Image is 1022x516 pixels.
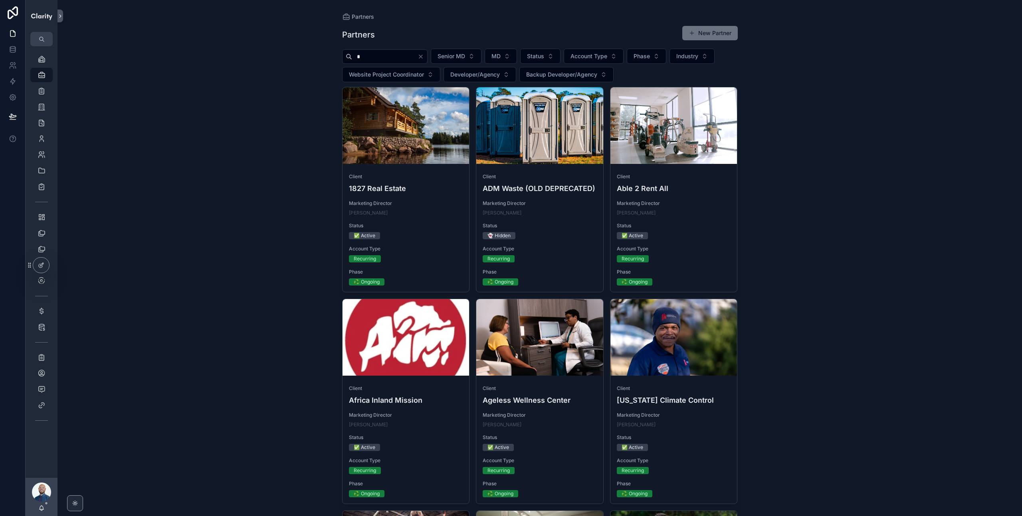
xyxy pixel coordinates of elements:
button: Select Button [485,49,517,64]
button: Select Button [342,67,440,82]
div: ♻️ Ongoing [354,490,380,497]
span: Marketing Director [617,412,731,418]
span: MD [491,52,501,60]
h4: Africa Inland Mission [349,395,463,406]
div: ♻️ Ongoing [622,278,648,286]
span: Marketing Director [349,200,463,207]
h4: ADM Waste (OLD DEPRECATED) [483,183,597,194]
button: Select Button [519,67,614,82]
h4: 1827 Real Estate [349,183,463,194]
a: Client1827 Real EstateMarketing Director[PERSON_NAME]Status✅ ActiveAccount TypeRecurringPhase♻️ O... [342,87,470,292]
span: Status [349,434,463,441]
div: ♻️ Ongoing [487,278,513,286]
span: Client [617,385,731,392]
a: ClientAble 2 Rent AllMarketing Director[PERSON_NAME]Status✅ ActiveAccount TypeRecurringPhase♻️ On... [610,87,738,292]
div: Recurring [622,255,644,262]
div: ✅ Active [354,232,375,239]
div: scrollable content [26,46,57,437]
span: Website Project Coordinator [349,71,424,79]
div: DSC05378-_1_.webp [476,87,603,164]
span: Status [483,434,597,441]
button: Select Button [564,49,624,64]
div: ♻️ Ongoing [354,278,380,286]
span: Status [527,52,544,60]
span: Account Type [349,246,463,252]
span: Client [483,385,597,392]
span: Backup Developer/Agency [526,71,597,79]
span: Phase [483,269,597,275]
a: [PERSON_NAME] [617,421,656,428]
span: Phase [617,481,731,487]
a: [PERSON_NAME] [617,210,656,216]
span: Phase [483,481,597,487]
span: Phase [634,52,650,60]
span: Status [483,223,597,229]
div: DSC00249.webp [610,299,737,376]
span: Industry [676,52,698,60]
span: Senior MD [438,52,465,60]
div: ♻️ Ongoing [487,490,513,497]
span: Account Type [483,457,597,464]
div: ✅ Active [354,444,375,451]
span: Phase [617,269,731,275]
span: Marketing Director [483,412,597,418]
div: Africa-Inland-Mission-International-_-2024-02-02-at-9.36.57-AM.webp [343,299,469,376]
button: Select Button [669,49,715,64]
a: ClientADM Waste (OLD DEPRECATED)Marketing Director[PERSON_NAME]Status👻 HiddenAccount TypeRecurrin... [476,87,604,292]
div: able-Cropped.webp [610,87,737,164]
div: 👻 Hidden [487,232,511,239]
div: 1827.webp [343,87,469,164]
a: [PERSON_NAME] [483,210,521,216]
span: Client [349,385,463,392]
span: Account Type [617,246,731,252]
h1: Partners [342,29,375,40]
img: App logo [30,10,53,22]
div: Recurring [487,255,510,262]
div: ♻️ Ongoing [622,490,648,497]
span: Phase [349,269,463,275]
span: Account Type [570,52,607,60]
a: Partners [342,13,374,21]
span: Client [483,173,597,180]
span: Account Type [483,246,597,252]
div: Recurring [354,467,376,474]
div: ✅ Active [622,444,643,451]
div: Recurring [487,467,510,474]
button: Select Button [431,49,481,64]
div: ✅ Active [622,232,643,239]
a: Client[US_STATE] Climate ControlMarketing Director[PERSON_NAME]Status✅ ActiveAccount TypeRecurrin... [610,299,738,504]
div: ✅ Active [487,444,509,451]
span: Developer/Agency [450,71,500,79]
h4: Ageless Wellness Center [483,395,597,406]
div: Recurring [622,467,644,474]
button: New Partner [682,26,738,40]
span: Partners [352,13,374,21]
span: Status [617,223,731,229]
span: Client [349,173,463,180]
a: ClientAgeless Wellness CenterMarketing Director[PERSON_NAME]Status✅ ActiveAccount TypeRecurringPh... [476,299,604,504]
span: Client [617,173,731,180]
div: Recurring [354,255,376,262]
div: HMC05990.webp [476,299,603,376]
a: [PERSON_NAME] [349,421,388,428]
button: Select Button [627,49,666,64]
button: Select Button [444,67,516,82]
a: [PERSON_NAME] [483,421,521,428]
span: Account Type [349,457,463,464]
span: Status [349,223,463,229]
span: Status [617,434,731,441]
a: ClientAfrica Inland MissionMarketing Director[PERSON_NAME]Status✅ ActiveAccount TypeRecurringPhas... [342,299,470,504]
h4: [US_STATE] Climate Control [617,395,731,406]
span: Account Type [617,457,731,464]
h4: Able 2 Rent All [617,183,731,194]
span: Marketing Director [349,412,463,418]
span: Phase [349,481,463,487]
a: [PERSON_NAME] [349,210,388,216]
